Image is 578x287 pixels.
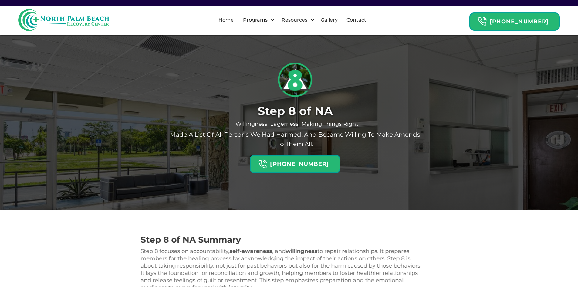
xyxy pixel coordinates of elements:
strong: willingness [286,248,317,255]
div: Resources [280,16,309,24]
a: Home [215,10,237,30]
a: Gallery [317,10,341,30]
div: Programs [238,10,276,30]
div: Resources [276,10,316,30]
img: Header Calendar Icons [258,159,267,169]
p: Made a list of all persons we had harmed, and became willing to make amends to them all. [169,130,421,149]
strong: Step 8 of NA Summary [140,234,241,245]
img: Header Calendar Icons [478,17,487,26]
strong: [PHONE_NUMBER] [270,161,329,167]
h1: Step 8 of NA [169,104,421,118]
a: Header Calendar Icons[PHONE_NUMBER] [469,9,560,31]
div: Willingness, Eagerness, Making Things Right [169,121,421,127]
a: Header Calendar Icons[PHONE_NUMBER] [250,152,340,173]
strong: self-awareness [229,248,272,255]
a: Contact [343,10,370,30]
strong: [PHONE_NUMBER] [490,18,549,25]
div: Programs [242,16,269,24]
